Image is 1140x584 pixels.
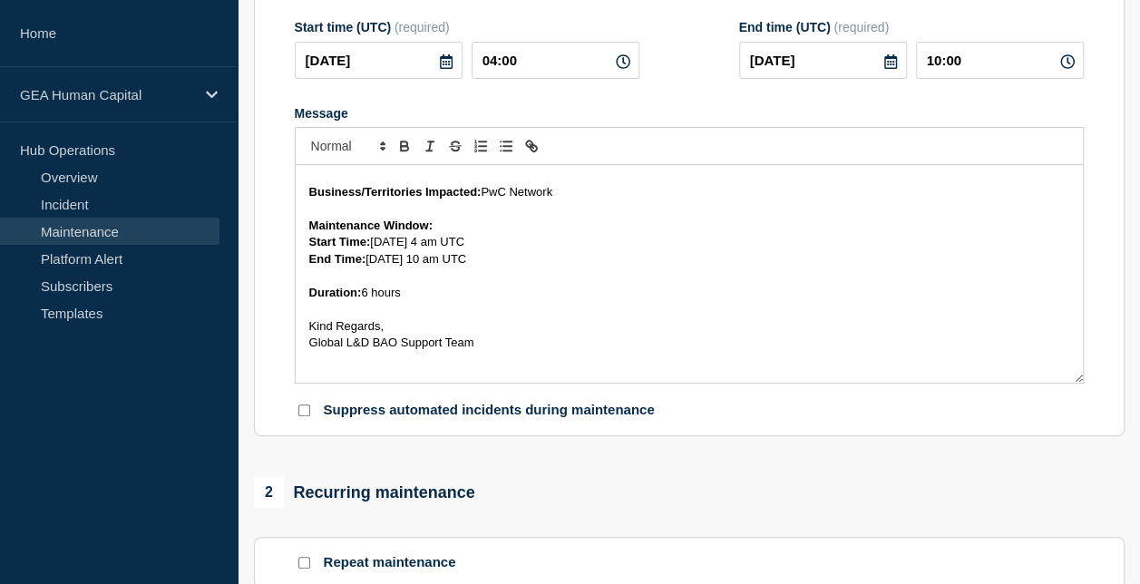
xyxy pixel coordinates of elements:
input: Suppress automated incidents during maintenance [298,404,310,416]
p: Suppress automated incidents during maintenance [324,402,655,419]
span: [DATE] 10 am UTC [365,252,466,266]
input: YYYY-MM-DD [295,42,463,79]
input: YYYY-MM-DD [739,42,907,79]
input: HH:MM [916,42,1084,79]
input: HH:MM [472,42,639,79]
p: Repeat maintenance [324,554,456,571]
div: Message [296,165,1083,383]
span: with the BAO support team. [775,151,919,165]
strong: End Time: [309,252,366,266]
div: End time (UTC) [739,20,1084,34]
button: Toggle strikethrough text [443,135,468,157]
button: Toggle bulleted list [493,135,519,157]
button: Toggle link [519,135,544,157]
input: Repeat maintenance [298,557,310,569]
button: Toggle italic text [417,135,443,157]
a: incident [734,151,775,165]
span: Kind Regards, [309,319,384,333]
button: Toggle ordered list [468,135,493,157]
span: 2 [254,477,285,508]
div: Start time (UTC) [295,20,639,34]
span: 6 hours [361,286,400,299]
span: [DATE] 4 am UTC [370,235,464,248]
div: Message [295,106,1084,121]
button: Toggle bold text [392,135,417,157]
span: Global L&D BAO Support Team [309,336,474,349]
span: PwC Network [481,185,552,199]
strong: Business/Territories Impacted: [309,185,482,199]
strong: Duration: [309,286,362,299]
strong: Maintenance Window: [309,219,433,232]
strong: Start Time: [309,235,371,248]
span: Font size [303,135,392,157]
span: In case you experience any issues post the maintenance window, please raise an [309,151,734,165]
div: Recurring maintenance [254,477,475,508]
span: (required) [833,20,889,34]
p: GEA Human Capital [20,87,194,102]
span: (required) [395,20,450,34]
